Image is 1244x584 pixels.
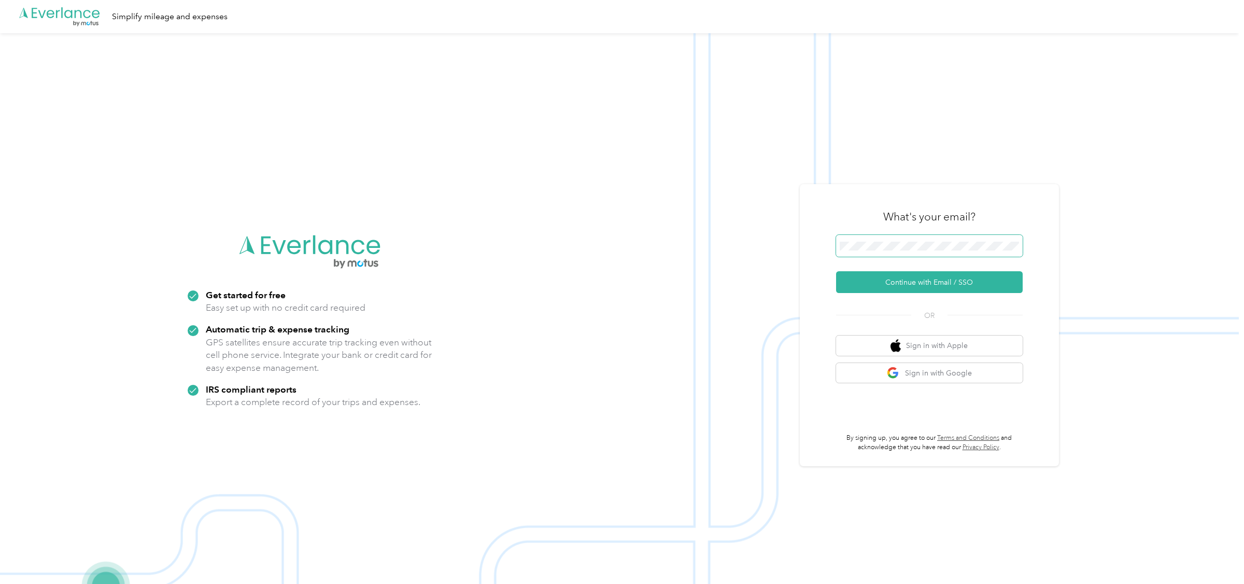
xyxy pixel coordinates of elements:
strong: Automatic trip & expense tracking [206,324,349,335]
div: Simplify mileage and expenses [112,10,228,23]
h3: What's your email? [883,210,976,224]
img: google logo [887,367,900,380]
button: Continue with Email / SSO [836,271,1023,293]
img: apple logo [890,339,901,352]
iframe: Everlance-gr Chat Button Frame [1186,526,1244,584]
a: Terms and Conditions [937,434,999,442]
p: GPS satellites ensure accurate trip tracking even without cell phone service. Integrate your bank... [206,336,432,374]
strong: Get started for free [206,289,286,300]
button: google logoSign in with Google [836,363,1023,383]
p: Easy set up with no credit card required [206,301,365,314]
p: By signing up, you agree to our and acknowledge that you have read our . [836,434,1023,452]
strong: IRS compliant reports [206,384,296,395]
button: apple logoSign in with Apple [836,336,1023,356]
a: Privacy Policy [963,443,999,451]
span: OR [911,310,948,321]
p: Export a complete record of your trips and expenses. [206,396,420,409]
